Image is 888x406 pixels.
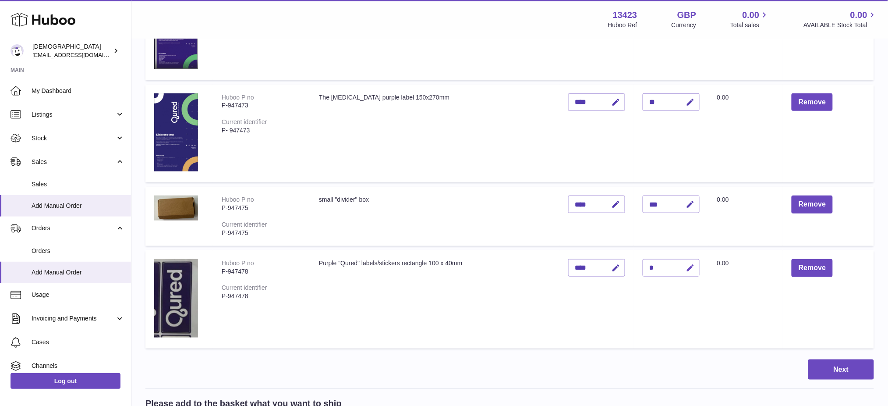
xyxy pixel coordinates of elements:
[677,9,696,21] strong: GBP
[11,44,24,57] img: internalAdmin-13423@internal.huboo.com
[310,187,559,246] td: small "divider" box
[792,196,833,214] button: Remove
[32,224,115,232] span: Orders
[717,94,729,101] span: 0.00
[222,260,254,267] div: Huboo P no
[717,196,729,203] span: 0.00
[32,362,124,370] span: Channels
[222,229,301,237] div: P-947475
[154,196,198,220] img: small "divider" box
[32,291,124,299] span: Usage
[717,260,729,267] span: 0.00
[32,268,124,277] span: Add Manual Order
[222,196,254,203] div: Huboo P no
[743,9,760,21] span: 0.00
[32,338,124,346] span: Cases
[32,202,124,210] span: Add Manual Order
[32,314,115,323] span: Invoicing and Payments
[222,204,301,212] div: P-947475
[32,158,115,166] span: Sales
[222,94,254,101] div: Huboo P no
[730,9,769,29] a: 0.00 Total sales
[222,284,267,291] div: Current identifier
[792,93,833,111] button: Remove
[803,21,877,29] span: AVAILABLE Stock Total
[32,180,124,189] span: Sales
[11,373,120,389] a: Log out
[222,292,301,300] div: P-947478
[310,85,559,183] td: The [MEDICAL_DATA] purple label 150x270mm
[154,93,198,172] img: The Diabetes purple label 150x270mm
[222,101,301,110] div: P-947473
[730,21,769,29] span: Total sales
[32,247,124,255] span: Orders
[222,126,301,135] div: P- 947473
[672,21,697,29] div: Currency
[32,110,115,119] span: Listings
[792,259,833,277] button: Remove
[808,360,874,380] button: Next
[310,250,559,349] td: Purple "Qured" labels/stickers rectangle 100 x 40mm
[222,221,267,228] div: Current identifier
[608,21,637,29] div: Huboo Ref
[32,51,129,58] span: [EMAIL_ADDRESS][DOMAIN_NAME]
[32,87,124,95] span: My Dashboard
[154,259,198,338] img: Purple "Qured" labels/stickers rectangle 100 x 40mm
[613,9,637,21] strong: 13423
[803,9,877,29] a: 0.00 AVAILABLE Stock Total
[850,9,867,21] span: 0.00
[32,134,115,142] span: Stock
[222,267,301,276] div: P-947478
[32,43,111,59] div: [DEMOGRAPHIC_DATA]
[222,118,267,125] div: Current identifier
